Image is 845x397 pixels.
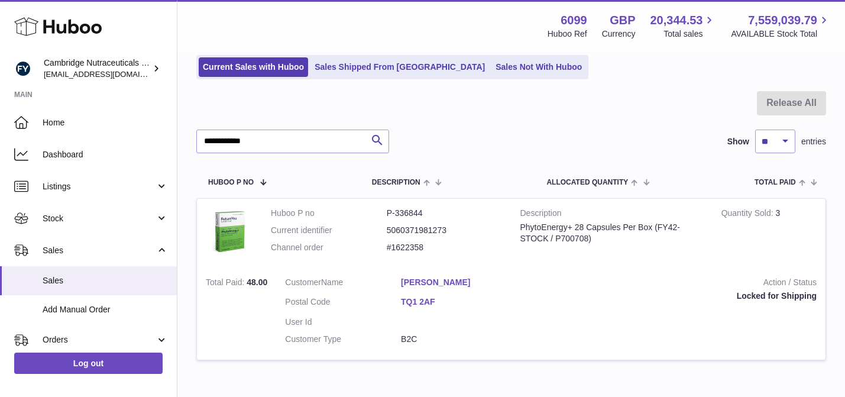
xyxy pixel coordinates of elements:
div: Huboo Ref [548,28,587,40]
div: Cambridge Nutraceuticals Ltd [44,57,150,80]
dt: Current identifier [271,225,387,236]
dt: User Id [285,317,401,328]
dd: P-336844 [387,208,503,219]
span: Listings [43,181,156,192]
span: 7,559,039.79 [748,12,817,28]
dd: #1622358 [387,242,503,253]
span: AVAILABLE Stock Total [731,28,831,40]
span: Total paid [755,179,796,186]
span: 48.00 [247,277,267,287]
strong: Quantity Sold [721,208,776,221]
a: 7,559,039.79 AVAILABLE Stock Total [731,12,831,40]
span: Home [43,117,168,128]
strong: GBP [610,12,635,28]
a: Log out [14,353,163,374]
img: huboo@camnutra.com [14,60,32,78]
strong: Total Paid [206,277,247,290]
span: 20,344.53 [650,12,702,28]
span: Add Manual Order [43,304,168,315]
dt: Postal Code [285,296,401,311]
a: Sales Shipped From [GEOGRAPHIC_DATA] [310,57,489,77]
strong: 6099 [561,12,587,28]
span: ALLOCATED Quantity [546,179,628,186]
strong: Action / Status [535,277,817,291]
span: Huboo P no [208,179,254,186]
dt: Customer Type [285,334,401,345]
span: [EMAIL_ADDRESS][DOMAIN_NAME] [44,69,174,79]
a: 20,344.53 Total sales [650,12,716,40]
td: 3 [713,199,825,268]
dd: B2C [401,334,517,345]
dd: 5060371981273 [387,225,503,236]
span: Dashboard [43,149,168,160]
span: Sales [43,275,168,286]
a: Current Sales with Huboo [199,57,308,77]
dt: Name [285,277,401,291]
img: 60991629976507.jpg [206,208,253,255]
div: Locked for Shipping [535,291,817,302]
div: PhytoEnergy+ 28 Capsules Per Box (FY42-STOCK / P700708) [520,222,704,244]
label: Show [727,136,749,147]
strong: Description [520,208,704,222]
dt: Channel order [271,242,387,253]
span: Customer [285,277,321,287]
a: Sales Not With Huboo [491,57,586,77]
span: Orders [43,334,156,346]
span: Description [372,179,420,186]
a: [PERSON_NAME] [401,277,517,288]
span: Stock [43,213,156,224]
a: TQ1 2AF [401,296,517,308]
span: entries [801,136,826,147]
span: Sales [43,245,156,256]
dt: Huboo P no [271,208,387,219]
span: Total sales [663,28,716,40]
div: Currency [602,28,636,40]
